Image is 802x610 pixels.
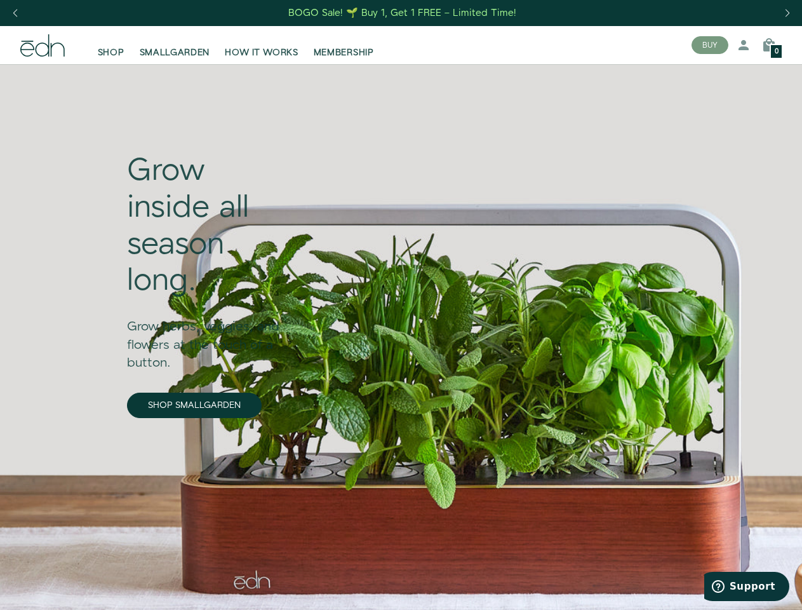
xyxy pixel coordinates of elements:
[692,36,728,54] button: BUY
[287,3,518,23] a: BOGO Sale! 🌱 Buy 1, Get 1 FREE – Limited Time!
[127,393,262,418] a: SHOP SMALLGARDEN
[140,46,210,59] span: SMALLGARDEN
[704,572,789,604] iframe: Opens a widget where you can find more information
[217,31,305,59] a: HOW IT WORKS
[132,31,218,59] a: SMALLGARDEN
[288,6,516,20] div: BOGO Sale! 🌱 Buy 1, Get 1 FREE – Limited Time!
[98,46,124,59] span: SHOP
[306,31,382,59] a: MEMBERSHIP
[775,48,779,55] span: 0
[127,300,293,372] div: Grow herbs, veggies, and flowers at the touch of a button.
[127,153,293,299] div: Grow inside all season long.
[314,46,374,59] span: MEMBERSHIP
[90,31,132,59] a: SHOP
[225,46,298,59] span: HOW IT WORKS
